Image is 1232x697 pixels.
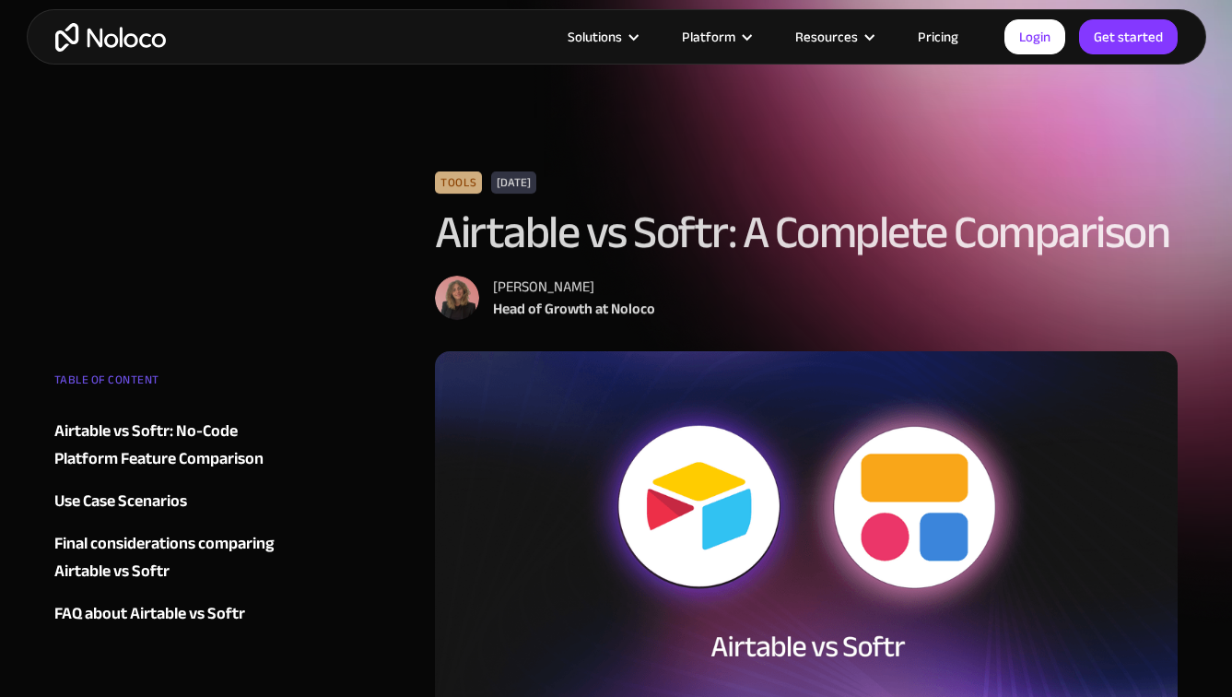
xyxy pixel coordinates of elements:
[55,23,166,52] a: home
[54,488,277,515] a: Use Case Scenarios
[491,171,536,194] div: [DATE]
[54,530,277,585] a: Final considerations comparing Airtable vs Softr
[54,600,277,628] a: FAQ about Airtable vs Softr
[54,488,187,515] div: Use Case Scenarios
[493,298,655,320] div: Head of Growth at Noloco
[795,25,858,49] div: Resources
[54,418,277,473] a: Airtable vs Softr: No-Code Platform Feature Comparison
[493,276,655,298] div: [PERSON_NAME]
[54,366,277,403] div: TABLE OF CONTENT
[435,207,1179,257] h1: Airtable vs Softr: A Complete Comparison
[659,25,772,49] div: Platform
[435,171,482,194] div: Tools
[772,25,895,49] div: Resources
[895,25,981,49] a: Pricing
[1079,19,1178,54] a: Get started
[682,25,735,49] div: Platform
[54,600,245,628] div: FAQ about Airtable vs Softr
[568,25,622,49] div: Solutions
[1004,19,1065,54] a: Login
[545,25,659,49] div: Solutions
